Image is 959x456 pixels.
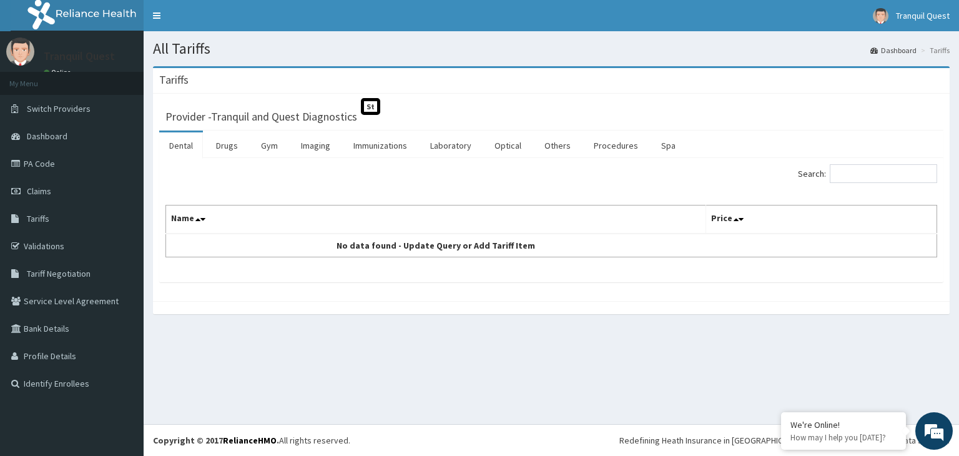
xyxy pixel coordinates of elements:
a: Others [534,132,581,159]
p: Tranquil Quest [44,51,115,62]
a: Procedures [584,132,648,159]
label: Search: [798,164,937,183]
th: Name [166,206,706,234]
a: Laboratory [420,132,481,159]
h3: Provider - Tranquil and Quest Diagnostics [165,111,357,122]
a: Immunizations [343,132,417,159]
a: Optical [484,132,531,159]
span: Tariffs [27,213,49,224]
p: How may I help you today? [790,432,897,443]
h3: Tariffs [159,74,189,86]
a: Gym [251,132,288,159]
span: Claims [27,186,51,197]
li: Tariffs [918,45,950,56]
div: Redefining Heath Insurance in [GEOGRAPHIC_DATA] using Telemedicine and Data Science! [619,434,950,447]
span: Tranquil Quest [896,10,950,21]
input: Search: [830,164,937,183]
span: St [361,98,380,115]
a: Spa [651,132,686,159]
a: RelianceHMO [223,435,277,446]
img: User Image [873,8,888,24]
span: Dashboard [27,131,67,142]
strong: Copyright © 2017 . [153,435,279,446]
td: No data found - Update Query or Add Tariff Item [166,234,706,257]
span: Tariff Negotiation [27,268,91,279]
a: Online [44,68,74,77]
a: Imaging [291,132,340,159]
div: We're Online! [790,419,897,430]
span: Switch Providers [27,103,91,114]
h1: All Tariffs [153,41,950,57]
th: Price [706,206,937,234]
footer: All rights reserved. [144,424,959,456]
img: User Image [6,37,34,66]
a: Dental [159,132,203,159]
a: Drugs [206,132,248,159]
a: Dashboard [870,45,917,56]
